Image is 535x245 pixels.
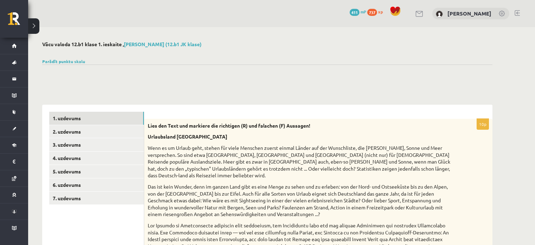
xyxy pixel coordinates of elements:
[49,125,144,138] a: 2. uzdevums
[8,12,28,30] a: Rīgas 1. Tālmācības vidusskola
[148,133,227,140] strong: Urlaubsland [GEOGRAPHIC_DATA]
[350,9,366,14] a: 411 mP
[367,9,386,14] a: 737 xp
[350,9,359,16] span: 411
[124,41,202,47] a: [PERSON_NAME] (12.b1 JK klase)
[378,9,383,14] span: xp
[477,118,489,130] p: 10p
[49,152,144,165] a: 4. uzdevums
[42,59,85,64] a: Parādīt punktu skalu
[49,178,144,191] a: 6. uzdevums
[447,10,491,17] a: [PERSON_NAME]
[367,9,377,16] span: 737
[49,165,144,178] a: 5. uzdevums
[148,122,310,129] strong: Lies den Text und markiere die richtigen (R) und falschen (F) Aussagen!
[49,138,144,151] a: 3. uzdevums
[42,41,492,47] h2: Vācu valoda 12.b1 klase 1. ieskaite ,
[49,112,144,125] a: 1. uzdevums
[436,11,443,18] img: Jelizaveta Daņevska
[361,9,366,14] span: mP
[148,183,454,218] p: Das ist kein Wunder, denn im ganzen Land gibt es eine Menge zu sehen und zu erleben: von der Nord...
[49,192,144,205] a: 7. uzdevums
[148,145,454,179] p: Wenn es um Urlaub geht, stehen für viele Menschen zuerst einmal Länder auf der Wunschliste, die [...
